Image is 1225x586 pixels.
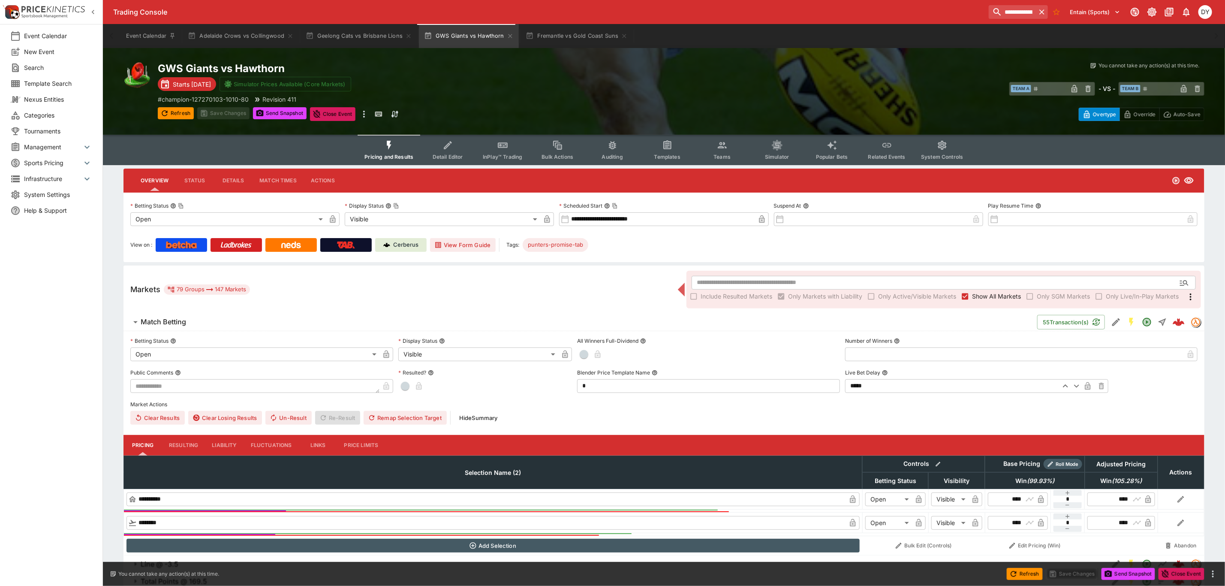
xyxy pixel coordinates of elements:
[577,337,638,344] p: All Winners Full-Dividend
[1191,317,1201,327] img: tradingmodel
[398,369,426,376] p: Resulted?
[141,560,178,569] h6: Line @ -3.5
[1091,476,1152,486] span: Win(105.28%)
[121,24,181,48] button: Event Calendar
[1108,556,1124,572] button: Edit Detail
[1186,292,1196,302] svg: More
[1155,314,1170,330] button: Straight
[1173,558,1185,570] img: logo-cerberus--red.svg
[865,539,982,553] button: Bulk Edit (Controls)
[612,203,618,209] button: Copy To Clipboard
[1174,110,1201,119] p: Auto-Save
[1134,110,1156,119] p: Override
[244,435,299,456] button: Fluctuations
[24,47,92,56] span: New Event
[483,154,522,160] span: InPlay™ Trading
[262,95,296,104] p: Revision 411
[175,370,181,376] button: Public Comments
[988,202,1034,209] p: Play Resume Time
[220,242,252,248] img: Ladbrokes
[24,142,82,151] span: Management
[654,154,680,160] span: Templates
[1065,5,1126,19] button: Select Tenant
[652,370,658,376] button: Blender Price Template Name
[130,337,169,344] p: Betting Status
[345,212,540,226] div: Visible
[788,292,862,301] span: Only Markets with Liability
[455,468,530,478] span: Selection Name (2)
[24,79,92,88] span: Template Search
[713,154,731,160] span: Teams
[1120,108,1159,121] button: Override
[24,190,92,199] span: System Settings
[1139,556,1155,572] button: Open
[337,435,385,456] button: Price Limits
[506,238,519,252] label: Tags:
[1102,568,1155,580] button: Send Snapshot
[1044,459,1082,469] div: Show/hide Price Roll mode configuration.
[118,570,219,578] p: You cannot take any action(s) at this time.
[1155,556,1170,572] button: Line
[364,411,447,425] button: Remap Selection Target
[987,539,1082,553] button: Edit Pricing (Win)
[214,170,253,191] button: Details
[1160,539,1201,553] button: Abandon
[299,435,337,456] button: Links
[375,238,427,252] a: Cerberus
[205,435,244,456] button: Liability
[24,31,92,40] span: Event Calendar
[931,492,969,506] div: Visible
[765,154,789,160] span: Simulator
[281,242,301,248] img: Neds
[130,284,160,294] h5: Markets
[24,111,92,120] span: Categories
[803,203,809,209] button: Suspend At
[24,206,92,215] span: Help & Support
[454,411,503,425] button: HideSummary
[989,5,1036,19] input: search
[845,337,892,344] p: Number of Winners
[130,212,326,226] div: Open
[175,170,214,191] button: Status
[1124,314,1139,330] button: SGM Enabled
[1099,84,1115,93] h6: - VS -
[419,24,519,48] button: GWS Giants vs Hawthorn
[845,369,880,376] p: Live Bet Delay
[894,338,900,344] button: Number of Winners
[301,24,417,48] button: Geelong Cats vs Brisbane Lions
[134,170,175,191] button: Overview
[878,292,956,301] span: Only Active/Visible Markets
[1007,568,1043,580] button: Refresh
[1124,556,1139,572] button: SGM Enabled
[921,154,963,160] span: System Controls
[158,95,249,104] p: Copy To Clipboard
[1173,558,1185,570] div: fdeeb5d3-d760-4dfb-b073-34489362d924
[162,435,205,456] button: Resulting
[24,63,92,72] span: Search
[1037,292,1090,301] span: Only SGM Markets
[1144,4,1160,20] button: Toggle light/dark mode
[774,202,801,209] p: Suspend At
[141,317,186,326] h6: Match Betting
[1191,317,1201,327] div: tradingmodel
[1162,4,1177,20] button: Documentation
[170,338,176,344] button: Betting Status
[178,203,184,209] button: Copy To Clipboard
[183,24,299,48] button: Adelaide Crows vs Collingwood
[364,154,413,160] span: Pricing and Results
[1120,85,1141,92] span: Team B
[3,3,20,21] img: PriceKinetics Logo
[24,95,92,104] span: Nexus Entities
[1027,476,1054,486] em: ( 99.93 %)
[521,24,633,48] button: Fremantle vs Gold Coast Suns
[337,242,355,248] img: TabNZ
[1052,461,1082,468] span: Roll Mode
[523,238,588,252] div: Betting Target: cerberus
[394,241,419,249] p: Cerberus
[1142,559,1152,569] svg: Open
[1011,85,1031,92] span: Team A
[1198,5,1212,19] div: dylan.brown
[1079,108,1120,121] button: Overtype
[158,107,194,119] button: Refresh
[393,203,399,209] button: Copy To Clipboard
